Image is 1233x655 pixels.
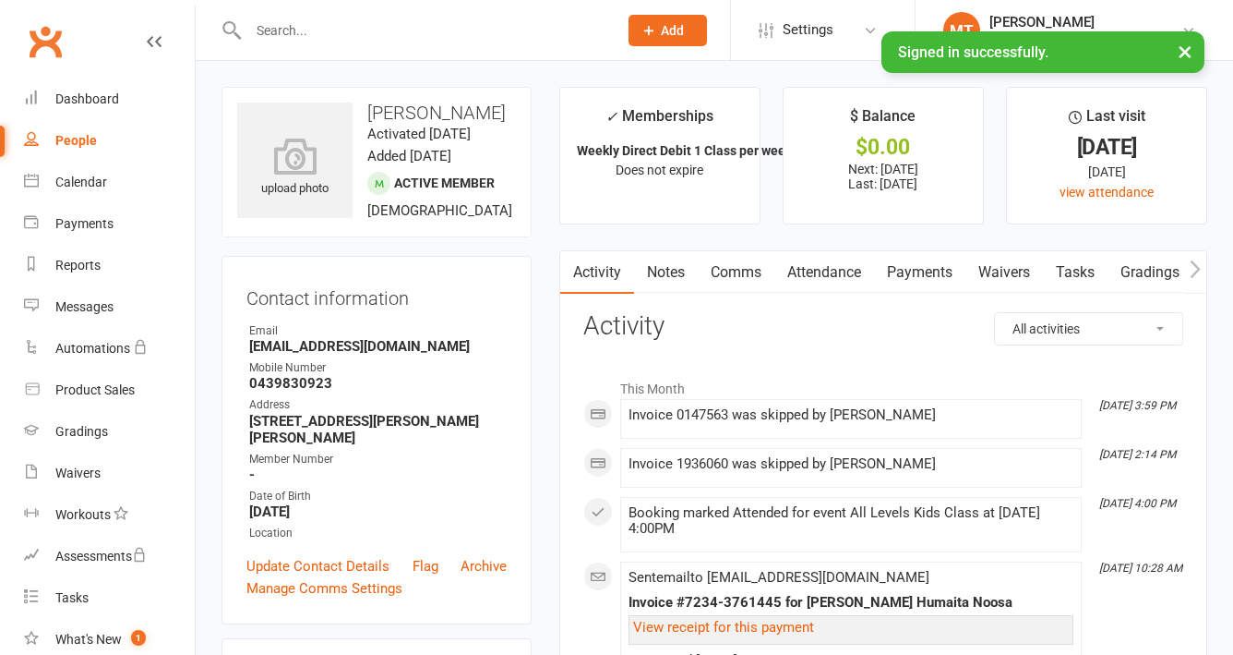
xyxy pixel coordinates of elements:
div: Payments [55,216,114,231]
div: $ Balance [850,104,916,138]
time: Activated [DATE] [367,126,471,142]
a: Messages [24,286,195,328]
a: Archive [461,555,507,577]
a: Clubworx [22,18,68,65]
span: 1 [131,630,146,646]
h3: [PERSON_NAME] [237,103,516,123]
div: Calendar [55,175,107,189]
div: Automations [55,341,130,356]
span: Add [661,23,684,38]
a: Update Contact Details [246,555,389,577]
h3: Activity [583,312,1183,341]
strong: [EMAIL_ADDRESS][DOMAIN_NAME] [249,338,507,355]
button: × [1168,31,1202,71]
div: MT [943,12,980,49]
a: Notes [634,251,698,294]
a: Reports [24,245,195,286]
span: Settings [783,9,833,51]
div: [PERSON_NAME] Humaita Noosa [989,30,1181,47]
i: [DATE] 10:28 AM [1099,562,1182,575]
time: Added [DATE] [367,148,451,164]
input: Search... [243,18,605,43]
div: Invoice 0147563 was skipped by [PERSON_NAME] [628,407,1073,423]
a: Waivers [24,453,195,494]
div: Product Sales [55,382,135,397]
div: Last visit [1069,104,1145,138]
h3: Contact information [246,281,507,309]
div: upload photo [237,138,353,199]
a: Payments [874,251,965,294]
a: Waivers [965,251,1043,294]
a: People [24,120,195,162]
div: Memberships [605,104,713,139]
div: Messages [55,299,114,314]
span: Active member [394,176,495,190]
div: Gradings [55,424,108,439]
div: [DATE] [1024,162,1190,182]
div: Member Number [249,451,507,468]
a: Product Sales [24,370,195,411]
strong: 0439830923 [249,375,507,392]
a: Automations [24,328,195,370]
div: Assessments [55,549,147,564]
p: Next: [DATE] Last: [DATE] [800,162,966,191]
div: Address [249,396,507,414]
a: Comms [698,251,774,294]
button: Add [628,15,707,46]
a: view attendance [1059,185,1154,200]
a: Flag [413,555,438,577]
a: Manage Comms Settings [246,577,402,600]
a: Payments [24,203,195,245]
a: Calendar [24,162,195,203]
a: Tasks [24,577,195,619]
span: Does not expire [616,163,703,177]
div: [DATE] [1024,138,1190,157]
div: What's New [55,632,122,647]
a: Tasks [1043,251,1107,294]
div: Reports [55,258,101,273]
i: [DATE] 4:00 PM [1099,497,1176,510]
strong: - [249,467,507,483]
div: Invoice #7234-3761445 for [PERSON_NAME] Humaita Noosa [628,595,1073,611]
div: Tasks [55,590,89,605]
div: Booking marked Attended for event All Levels Kids Class at [DATE] 4:00PM [628,505,1073,537]
a: Gradings [24,411,195,453]
a: Dashboard [24,79,195,120]
i: [DATE] 2:14 PM [1099,448,1176,461]
span: [DEMOGRAPHIC_DATA] [367,202,512,219]
i: [DATE] 3:59 PM [1099,399,1176,412]
div: [PERSON_NAME] [989,14,1181,30]
div: Dashboard [55,91,119,106]
a: Assessments [24,536,195,577]
div: Date of Birth [249,488,507,505]
div: People [55,133,97,148]
div: Workouts [55,507,111,522]
a: View receipt for this payment [633,619,814,636]
span: Signed in successfully. [898,43,1048,61]
span: Sent email to [EMAIL_ADDRESS][DOMAIN_NAME] [628,569,929,586]
a: Workouts [24,494,195,536]
a: Attendance [774,251,874,294]
div: Email [249,322,507,340]
li: This Month [583,370,1183,399]
strong: [DATE] [249,503,507,520]
strong: Weekly Direct Debit 1 Class per week [577,143,792,158]
strong: [STREET_ADDRESS][PERSON_NAME][PERSON_NAME] [249,413,507,446]
div: Location [249,525,507,542]
div: Waivers [55,466,101,480]
div: $0.00 [800,138,966,157]
a: Activity [560,251,634,294]
div: Invoice 1936060 was skipped by [PERSON_NAME] [628,456,1073,472]
div: Mobile Number [249,359,507,377]
i: ✓ [605,108,617,126]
